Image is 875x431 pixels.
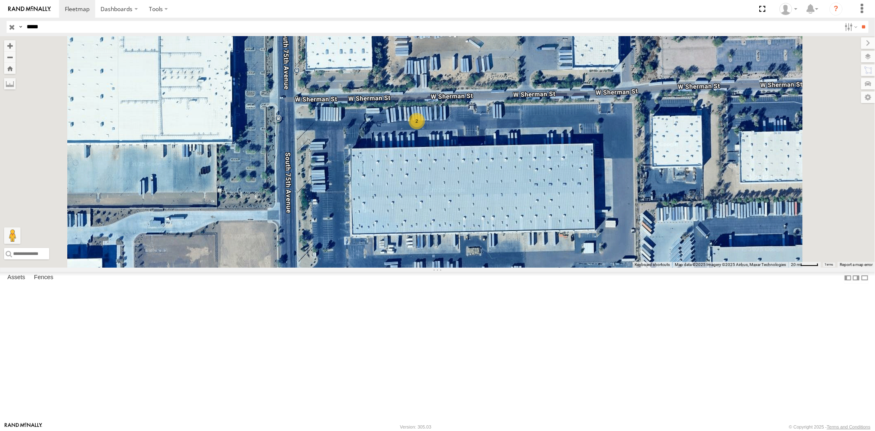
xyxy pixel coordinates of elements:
[4,227,21,244] button: Drag Pegman onto the map to open Street View
[777,3,800,15] div: Sardor Khadjimedov
[3,272,29,284] label: Assets
[844,272,852,284] label: Dock Summary Table to the Left
[791,262,800,267] span: 20 m
[861,272,869,284] label: Hide Summary Table
[840,262,873,267] a: Report a map error
[400,424,431,429] div: Version: 305.03
[4,78,16,89] label: Measure
[827,424,870,429] a: Terms and Conditions
[789,424,870,429] div: © Copyright 2025 -
[30,272,57,284] label: Fences
[409,113,425,129] div: 2
[829,2,843,16] i: ?
[852,272,860,284] label: Dock Summary Table to the Right
[825,263,834,266] a: Terms
[5,423,42,431] a: Visit our Website
[635,262,670,268] button: Keyboard shortcuts
[4,63,16,74] button: Zoom Home
[4,51,16,63] button: Zoom out
[4,40,16,51] button: Zoom in
[788,262,821,268] button: Map Scale: 20 m per 40 pixels
[841,21,859,33] label: Search Filter Options
[8,6,51,12] img: rand-logo.svg
[861,92,875,103] label: Map Settings
[675,262,786,267] span: Map data ©2025 Imagery ©2025 Airbus, Maxar Technologies
[17,21,24,33] label: Search Query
